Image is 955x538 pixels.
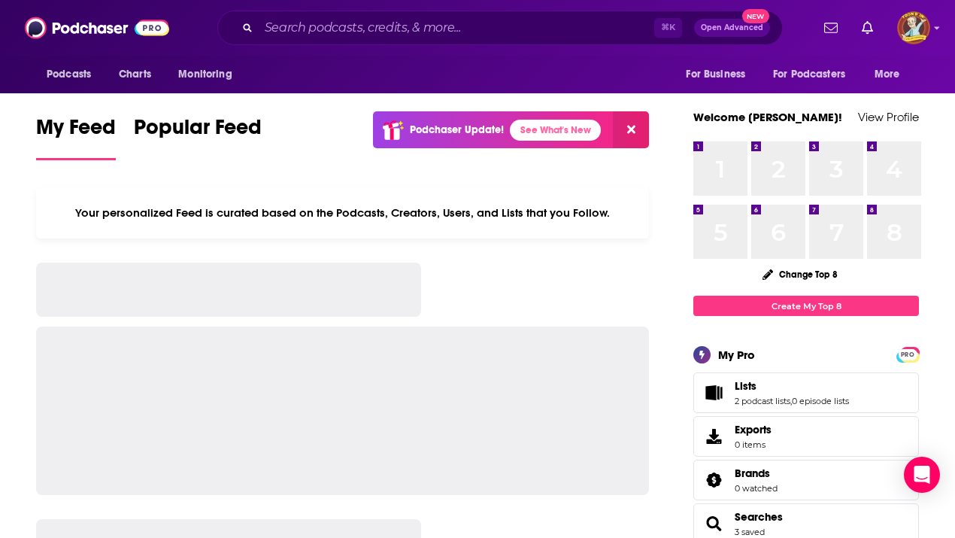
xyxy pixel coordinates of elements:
a: View Profile [858,110,919,124]
img: User Profile [897,11,930,44]
span: Podcasts [47,64,91,85]
a: Lists [699,382,729,403]
span: Brands [693,460,919,500]
span: Lists [693,372,919,413]
div: My Pro [718,348,755,362]
span: , [790,396,792,406]
a: Charts [109,60,160,89]
span: 0 items [735,439,772,450]
span: Exports [699,426,729,447]
button: open menu [763,60,867,89]
input: Search podcasts, credits, & more... [259,16,654,40]
button: Show profile menu [897,11,930,44]
span: New [742,9,769,23]
div: Open Intercom Messenger [904,457,940,493]
p: Podchaser Update! [410,123,504,136]
button: open menu [36,60,111,89]
button: open menu [675,60,764,89]
span: Charts [119,64,151,85]
a: Create My Top 8 [693,296,919,316]
span: Popular Feed [134,114,262,149]
span: Lists [735,379,756,393]
span: More [875,64,900,85]
a: Exports [693,416,919,457]
a: Welcome [PERSON_NAME]! [693,110,842,124]
span: Logged in as JimCummingspod [897,11,930,44]
a: Brands [735,467,778,480]
div: Your personalized Feed is curated based on the Podcasts, Creators, Users, and Lists that you Follow. [36,187,649,239]
button: open menu [168,60,251,89]
span: For Podcasters [773,64,845,85]
span: Open Advanced [701,24,763,32]
span: Monitoring [178,64,232,85]
a: PRO [899,348,917,360]
button: Change Top 8 [753,265,847,284]
span: PRO [899,349,917,360]
a: Popular Feed [134,114,262,160]
a: 2 podcast lists [735,396,790,406]
a: 0 episode lists [792,396,849,406]
a: My Feed [36,114,116,160]
a: Lists [735,379,849,393]
img: Podchaser - Follow, Share and Rate Podcasts [25,14,169,42]
a: Show notifications dropdown [856,15,879,41]
span: ⌘ K [654,18,682,38]
div: Search podcasts, credits, & more... [217,11,783,45]
span: My Feed [36,114,116,149]
span: Brands [735,467,770,480]
a: Show notifications dropdown [818,15,844,41]
a: Searches [735,510,783,524]
span: Exports [735,423,772,436]
a: Brands [699,470,729,491]
a: 0 watched [735,483,778,494]
a: Searches [699,513,729,534]
button: Open AdvancedNew [694,19,770,37]
button: open menu [864,60,919,89]
span: For Business [686,64,745,85]
a: See What's New [510,120,601,141]
a: 3 saved [735,527,765,537]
